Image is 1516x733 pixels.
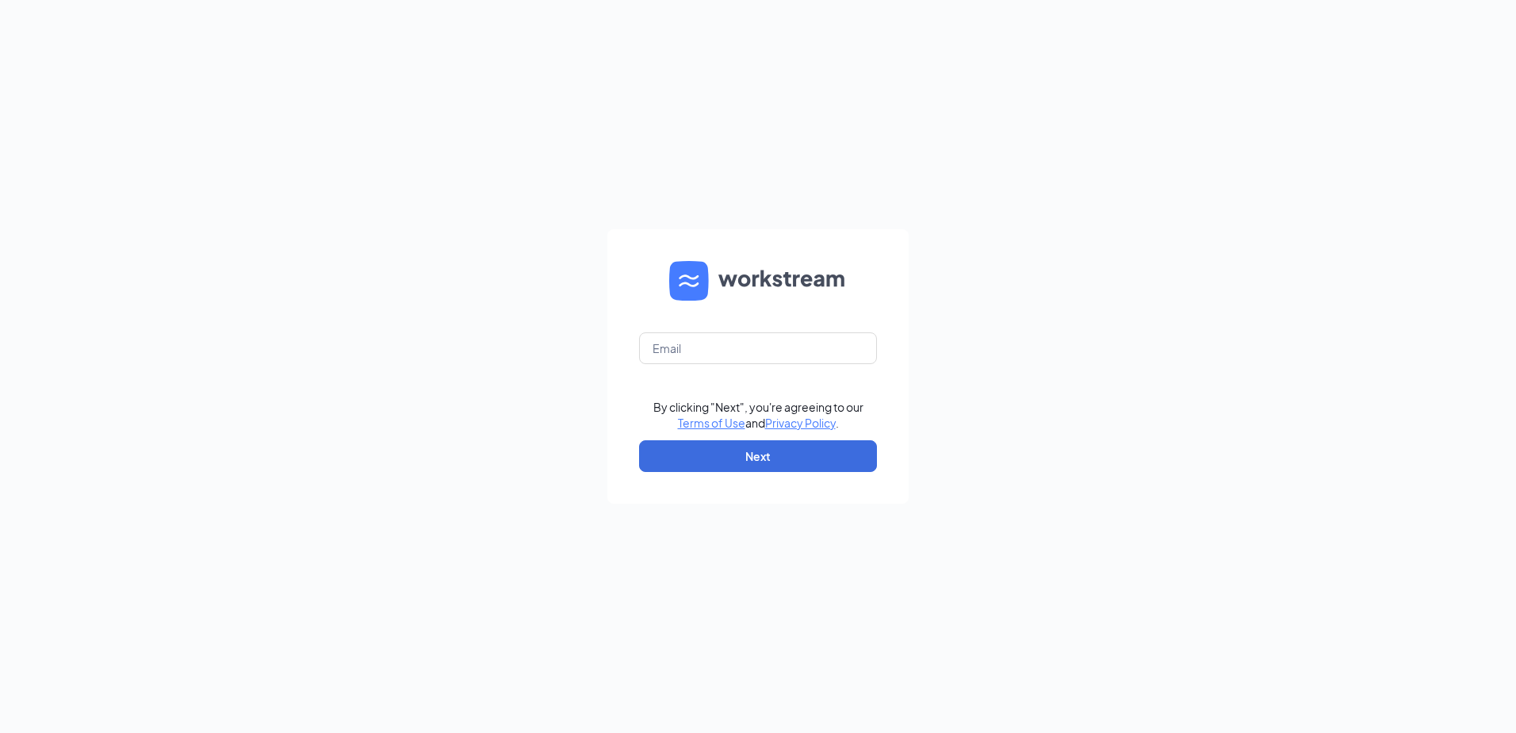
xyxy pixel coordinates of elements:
button: Next [639,440,877,472]
a: Privacy Policy [765,416,836,430]
img: WS logo and Workstream text [669,261,847,301]
div: By clicking "Next", you're agreeing to our and . [653,399,863,431]
input: Email [639,332,877,364]
a: Terms of Use [678,416,745,430]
